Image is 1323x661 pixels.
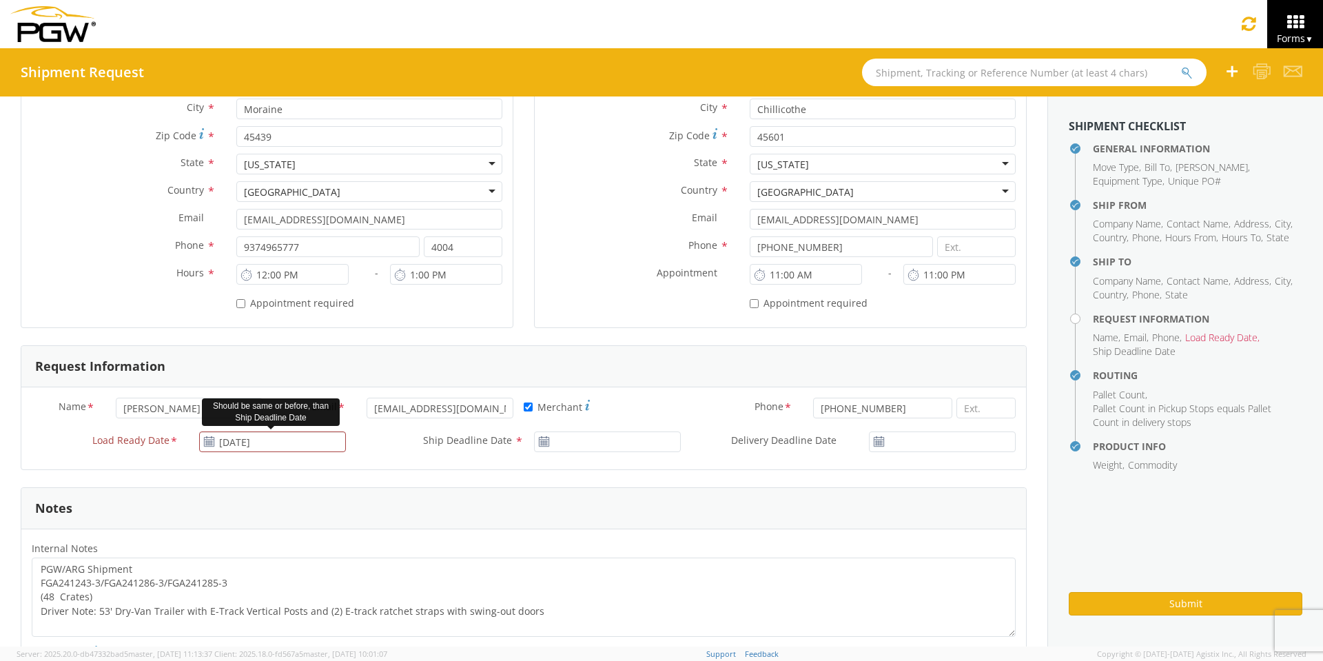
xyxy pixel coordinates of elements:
span: Country [681,183,717,196]
li: , [1093,217,1163,231]
input: Merchant [524,403,533,411]
span: Ship Deadline Date [1093,345,1176,358]
span: State [1165,288,1188,301]
li: , [1167,217,1231,231]
li: , [1152,331,1182,345]
span: Address [1234,217,1269,230]
h4: Product Info [1093,441,1302,451]
li: , [1093,388,1147,402]
span: Name [59,400,86,416]
span: Country [1093,231,1127,244]
li: , [1275,217,1293,231]
span: Phone [1152,331,1180,344]
li: , [1093,288,1129,302]
h4: Ship From [1093,200,1302,210]
span: master, [DATE] 10:01:07 [303,649,387,659]
span: Forms [1277,32,1313,45]
span: Zip Code [156,129,196,142]
input: Ext. [956,398,1016,418]
div: [US_STATE] [757,158,809,172]
h4: Routing [1093,370,1302,380]
label: Appointment required [750,294,870,310]
span: Hours [176,266,204,279]
input: Appointment required [750,299,759,308]
li: , [1145,161,1172,174]
input: Appointment required [236,299,245,308]
span: Appointment [657,266,717,279]
span: City [187,101,204,114]
span: Ship Deadline Date [423,434,512,447]
input: Ext. [424,236,502,257]
h3: Request Information [35,360,165,374]
span: Email [692,211,717,224]
span: Contact Name [1167,217,1229,230]
span: ▼ [1305,33,1313,45]
span: Email [178,211,204,224]
input: Shipment, Tracking or Reference Number (at least 4 chars) [862,59,1207,86]
h4: Shipment Request [21,65,144,80]
li: , [1093,331,1120,345]
span: [PERSON_NAME] [1176,161,1248,174]
label: Appointment required [236,294,357,310]
span: State [694,156,717,169]
span: Company Name [1093,274,1161,287]
span: City [1275,217,1291,230]
h4: Ship To [1093,256,1302,267]
li: , [1132,231,1162,245]
span: Phone [1132,231,1160,244]
span: Client: 2025.18.0-fd567a5 [214,649,387,659]
span: Name [1093,331,1118,344]
li: , [1185,331,1260,345]
li: , [1093,274,1163,288]
img: pgw-form-logo-1aaa8060b1cc70fad034.png [10,6,96,42]
span: Pallet Count [1093,388,1145,401]
div: [GEOGRAPHIC_DATA] [757,185,854,199]
div: [US_STATE] [244,158,296,172]
span: Bill To [1145,161,1170,174]
span: Load Ready Date [92,434,170,449]
span: Pallet Count in Pickup Stops equals Pallet Count in delivery stops [1093,402,1271,429]
span: Country [167,183,204,196]
span: Load Ready Date [1185,331,1258,344]
li: , [1234,217,1271,231]
h3: Notes [35,502,72,516]
span: - [888,266,892,279]
span: Internal Notes [32,542,98,555]
label: Merchant [524,398,590,414]
li: , [1093,174,1165,188]
span: - [375,266,378,279]
span: Country [1093,288,1127,301]
span: Contact Name [1167,274,1229,287]
span: Server: 2025.20.0-db47332bad5 [17,649,212,659]
li: , [1093,231,1129,245]
li: , [1093,161,1141,174]
span: State [1266,231,1289,244]
span: Hours From [1165,231,1216,244]
span: City [700,101,717,114]
li: , [1093,458,1125,472]
li: , [1167,274,1231,288]
span: Phone [688,238,717,252]
h4: Request Information [1093,314,1302,324]
li: , [1165,231,1218,245]
span: Delivery Deadline Date [731,434,837,447]
strong: Shipment Checklist [1069,119,1186,134]
span: Hours To [1222,231,1261,244]
span: Equipment Type [1093,174,1162,187]
li: , [1176,161,1250,174]
span: Move Type [1093,161,1139,174]
li: , [1132,288,1162,302]
span: City [1275,274,1291,287]
li: , [1234,274,1271,288]
li: , [1275,274,1293,288]
span: Copyright © [DATE]-[DATE] Agistix Inc., All Rights Reserved [1097,649,1306,660]
div: [GEOGRAPHIC_DATA] [244,185,340,199]
span: Email [1124,331,1147,344]
span: master, [DATE] 11:13:37 [128,649,212,659]
button: Submit [1069,592,1302,616]
span: State [181,156,204,169]
span: Phone [755,400,783,416]
span: Zip Code [669,129,710,142]
span: Address [1234,274,1269,287]
div: Should be same or before, than Ship Deadline Date [202,398,340,426]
